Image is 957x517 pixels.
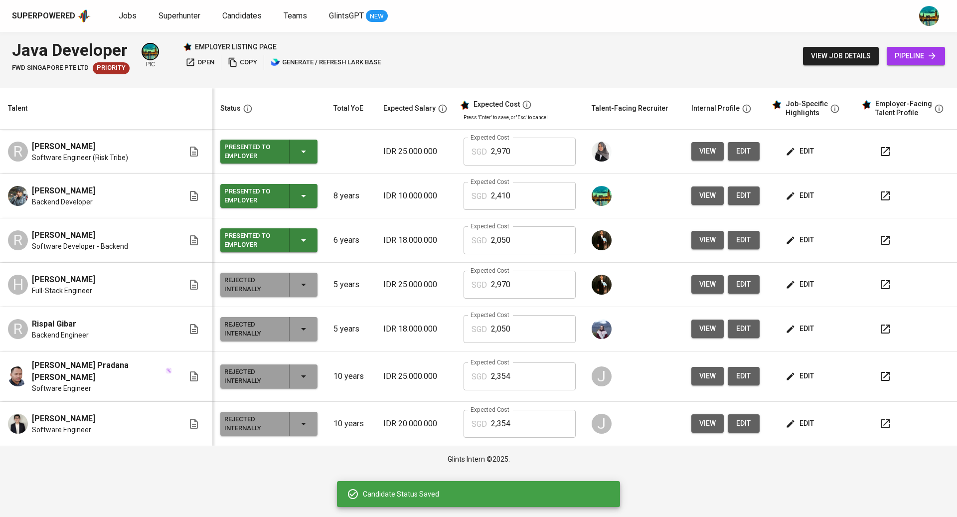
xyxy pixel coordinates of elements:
[224,318,281,340] div: Rejected Internally
[383,279,448,291] p: IDR 25.000.000
[472,371,487,383] p: SGD
[333,370,367,382] p: 10 years
[887,47,945,65] a: pipeline
[8,366,28,386] img: Devin Pradana Rachman
[119,10,139,22] a: Jobs
[220,273,318,297] button: Rejected Internally
[699,189,716,202] span: view
[772,100,782,110] img: glints_star.svg
[784,142,818,161] button: edit
[224,274,281,296] div: Rejected Internally
[728,275,760,294] a: edit
[699,234,716,246] span: view
[691,275,724,294] button: view
[32,425,91,435] span: Software Engineer
[224,365,281,387] div: Rejected Internally
[8,230,28,250] div: R
[786,100,828,117] div: Job-Specific Highlights
[32,153,128,163] span: Software Engineer (Risk Tribe)
[143,44,158,59] img: a5d44b89-0c59-4c54-99d0-a63b29d42bd3.jpg
[592,319,612,339] img: christine.raharja@glints.com
[32,274,95,286] span: [PERSON_NAME]
[224,141,281,163] div: Presented to Employer
[8,142,28,162] div: R
[472,418,487,430] p: SGD
[32,318,76,330] span: Rispal Gibar
[220,228,318,252] button: Presented to Employer
[875,100,932,117] div: Employer-Facing Talent Profile
[220,317,318,341] button: Rejected Internally
[220,102,241,115] div: Status
[220,184,318,208] button: Presented to Employer
[728,231,760,249] button: edit
[159,10,202,22] a: Superhunter
[691,367,724,385] button: view
[728,414,760,433] a: edit
[8,186,28,206] img: Ilyan Ditama
[699,370,716,382] span: view
[728,367,760,385] a: edit
[736,370,752,382] span: edit
[284,10,309,22] a: Teams
[220,364,318,388] button: Rejected Internally
[333,190,367,202] p: 8 years
[383,102,436,115] div: Expected Salary
[472,235,487,247] p: SGD
[363,489,612,499] div: Candidate Status Saved
[784,414,818,433] button: edit
[592,230,612,250] img: ridlo@glints.com
[788,145,814,158] span: edit
[803,47,879,65] button: view job details
[736,278,752,291] span: edit
[271,57,281,67] img: lark
[736,189,752,202] span: edit
[383,418,448,430] p: IDR 20.000.000
[383,190,448,202] p: IDR 10.000.000
[472,146,487,158] p: SGD
[12,8,91,23] a: Superpoweredapp logo
[592,366,612,386] div: J
[728,320,760,338] a: edit
[12,63,89,73] span: FWD Singapore Pte Ltd
[12,38,130,62] div: Java Developer
[592,102,668,115] div: Talent-Facing Recruiter
[159,11,200,20] span: Superhunter
[592,142,612,162] img: sinta.windasari@glints.com
[8,102,27,115] div: Talent
[784,320,818,338] button: edit
[736,145,752,158] span: edit
[32,383,91,393] span: Software Engineer
[185,57,214,68] span: open
[383,234,448,246] p: IDR 18.000.000
[8,414,28,434] img: Dwi Ardi Irawan
[784,367,818,385] button: edit
[183,55,217,70] a: open
[728,142,760,161] button: edit
[329,11,364,20] span: GlintsGPT
[699,278,716,291] span: view
[788,234,814,246] span: edit
[383,370,448,382] p: IDR 25.000.000
[699,417,716,430] span: view
[699,323,716,335] span: view
[788,189,814,202] span: edit
[728,186,760,205] button: edit
[691,142,724,161] button: view
[472,190,487,202] p: SGD
[183,42,192,51] img: Glints Star
[93,63,130,73] span: Priority
[224,185,281,207] div: Presented to Employer
[32,359,164,383] span: [PERSON_NAME] Pradana [PERSON_NAME]
[333,279,367,291] p: 5 years
[919,6,939,26] img: a5d44b89-0c59-4c54-99d0-a63b29d42bd3.jpg
[333,418,367,430] p: 10 years
[784,231,818,249] button: edit
[788,278,814,291] span: edit
[224,229,281,251] div: Presented to Employer
[220,412,318,436] button: Rejected Internally
[32,197,93,207] span: Backend Developer
[691,320,724,338] button: view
